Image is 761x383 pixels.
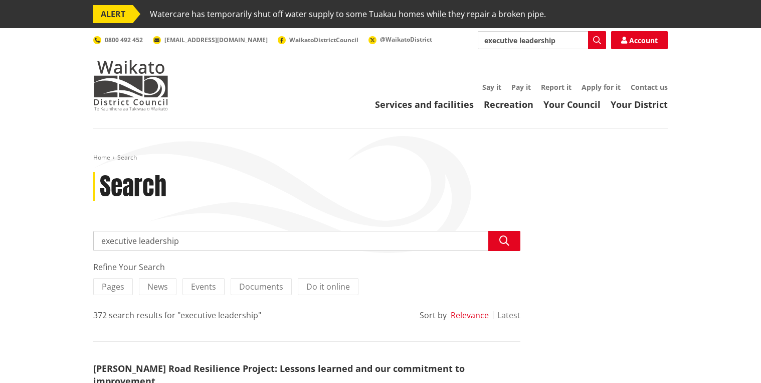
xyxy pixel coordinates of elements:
[93,36,143,44] a: 0800 492 452
[420,309,447,321] div: Sort by
[164,36,268,44] span: [EMAIL_ADDRESS][DOMAIN_NAME]
[93,261,520,273] div: Refine Your Search
[153,36,268,44] a: [EMAIL_ADDRESS][DOMAIN_NAME]
[497,311,520,320] button: Latest
[631,82,668,92] a: Contact us
[93,309,261,321] div: 372 search results for "executive leadership"
[543,98,601,110] a: Your Council
[93,5,133,23] span: ALERT
[93,153,110,162] a: Home
[611,98,668,110] a: Your District
[147,281,168,292] span: News
[541,82,572,92] a: Report it
[117,153,137,162] span: Search
[306,281,350,292] span: Do it online
[278,36,358,44] a: WaikatoDistrictCouncil
[368,35,432,44] a: @WaikatoDistrict
[93,154,668,162] nav: breadcrumb
[484,98,533,110] a: Recreation
[375,98,474,110] a: Services and facilities
[150,5,546,23] span: Watercare has temporarily shut off water supply to some Tuakau homes while they repair a broken p...
[482,82,501,92] a: Say it
[289,36,358,44] span: WaikatoDistrictCouncil
[105,36,143,44] span: 0800 492 452
[239,281,283,292] span: Documents
[93,60,168,110] img: Waikato District Council - Te Kaunihera aa Takiwaa o Waikato
[511,82,531,92] a: Pay it
[102,281,124,292] span: Pages
[191,281,216,292] span: Events
[478,31,606,49] input: Search input
[93,231,520,251] input: Search input
[100,172,166,201] h1: Search
[451,311,489,320] button: Relevance
[582,82,621,92] a: Apply for it
[380,35,432,44] span: @WaikatoDistrict
[611,31,668,49] a: Account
